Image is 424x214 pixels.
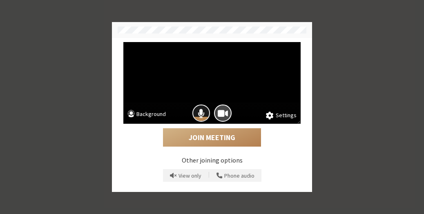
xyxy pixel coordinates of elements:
button: Camera is on [214,105,232,122]
span: View only [179,173,201,179]
button: Settings [266,111,297,120]
button: Prevent echo when there is already an active mic and speaker in the room. [167,169,204,182]
button: Background [127,110,166,120]
button: Join Meeting [163,128,261,147]
button: Mic is on [192,105,210,122]
button: Use your phone for mic and speaker while you view the meeting on this device. [214,169,257,182]
p: Other joining options [123,155,301,165]
span: | [208,170,210,181]
span: Phone audio [224,173,254,179]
